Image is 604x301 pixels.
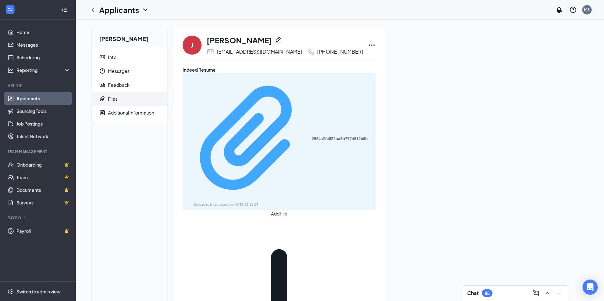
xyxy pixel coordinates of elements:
[8,149,69,154] div: Team Management
[16,51,70,64] a: Scheduling
[217,49,302,55] div: [EMAIL_ADDRESS][DOMAIN_NAME]
[92,50,167,64] a: ContactCardInfo
[467,290,479,297] h3: Chat
[99,82,106,88] svg: Report
[92,78,167,92] a: ReportFeedback
[307,48,315,56] svg: Phone
[194,202,289,207] div: Uploaded by applicant on [DATE] 21:30:04
[92,106,167,120] a: NoteActiveAdditional Information
[8,83,69,88] div: Hiring
[8,215,69,221] div: Payroll
[99,4,139,15] h1: Applicants
[8,288,14,295] svg: Settings
[317,49,363,55] div: [PHONE_NUMBER]
[16,171,70,184] a: TeamCrown
[16,92,70,105] a: Applicants
[7,6,13,13] svg: WorkstreamLogo
[532,289,540,297] svg: ComposeMessage
[584,7,590,12] div: MS
[16,196,70,209] a: SurveysCrown
[542,288,553,298] button: ChevronUp
[16,26,70,38] a: Home
[99,109,106,116] svg: NoteActive
[16,117,70,130] a: Job Postings
[16,130,70,143] a: Talent Network
[207,48,214,56] svg: Email
[16,67,71,73] div: Reporting
[183,66,376,73] div: Indeed Resume
[544,289,551,297] svg: ChevronUp
[89,6,97,14] svg: ChevronLeft
[92,27,167,48] h2: [PERSON_NAME]
[92,64,167,78] a: ClockMessages
[61,7,67,13] svg: Collapse
[569,6,577,14] svg: QuestionInfo
[555,289,563,297] svg: Minimize
[108,109,154,116] div: Additional Information
[186,76,372,207] a: Paperclip2554a2fc532ba5b797d51268bf3e9bb1.pdfUploaded by applicant on [DATE] 21:30:04
[191,41,193,50] div: J
[16,184,70,196] a: DocumentsCrown
[16,225,70,237] a: PayrollCrown
[8,67,14,73] svg: Analysis
[583,280,598,295] div: Open Intercom Messenger
[92,92,167,106] a: PaperclipFiles
[99,68,106,74] svg: Clock
[186,76,312,201] svg: Paperclip
[108,96,118,102] div: Files
[16,105,70,117] a: Sourcing Tools
[99,54,106,60] svg: ContactCard
[555,6,563,14] svg: Notifications
[99,96,106,102] svg: Paperclip
[207,35,272,45] h1: [PERSON_NAME]
[368,41,376,49] svg: Ellipses
[16,158,70,171] a: OnboardingCrown
[312,136,372,141] div: 2554a2fc532ba5b797d51268bf3e9bb1.pdf
[275,36,282,44] svg: Pencil
[108,54,117,60] div: Info
[16,288,61,295] div: Switch to admin view
[16,38,70,51] a: Messages
[554,288,564,298] button: Minimize
[485,291,490,296] div: 85
[531,288,541,298] button: ComposeMessage
[108,82,130,88] div: Feedback
[142,6,149,14] svg: ChevronDown
[108,64,162,78] span: Messages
